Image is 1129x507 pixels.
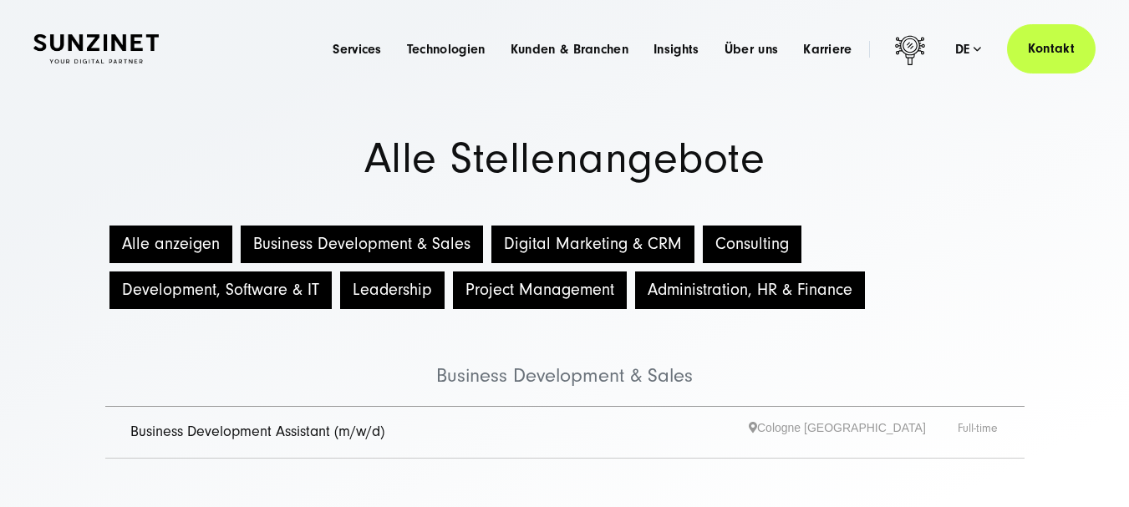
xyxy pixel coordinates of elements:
[130,423,384,440] a: Business Development Assistant (m/w/d)
[955,41,982,58] div: de
[109,271,332,309] button: Development, Software & IT
[105,313,1025,407] li: Business Development & Sales
[725,41,779,58] a: Über uns
[33,34,159,63] img: SUNZINET Full Service Digital Agentur
[241,226,483,263] button: Business Development & Sales
[511,41,628,58] a: Kunden & Branchen
[958,419,999,445] span: Full-time
[33,138,1096,180] h1: Alle Stellenangebote
[491,226,694,263] button: Digital Marketing & CRM
[340,271,445,309] button: Leadership
[333,41,382,58] a: Services
[703,226,801,263] button: Consulting
[635,271,865,309] button: Administration, HR & Finance
[453,271,627,309] button: Project Management
[653,41,699,58] a: Insights
[109,226,232,263] button: Alle anzeigen
[749,419,958,445] span: Cologne [GEOGRAPHIC_DATA]
[1007,24,1096,74] a: Kontakt
[407,41,486,58] a: Technologien
[803,41,852,58] a: Karriere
